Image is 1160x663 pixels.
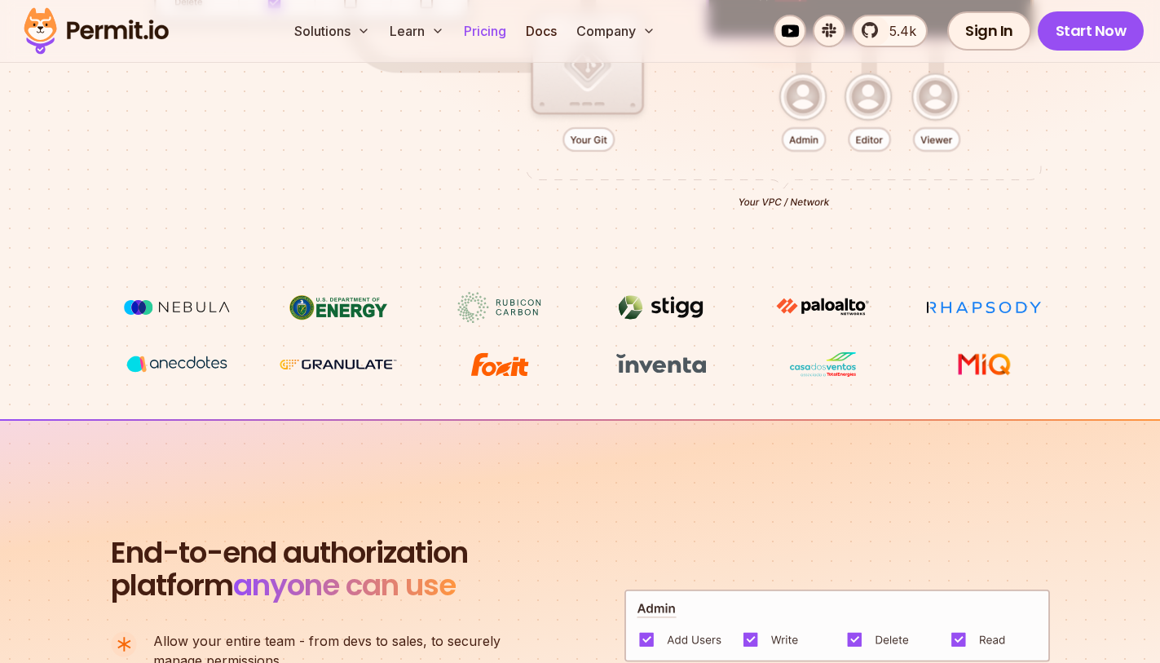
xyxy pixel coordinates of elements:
img: MIQ [928,351,1039,378]
button: Company [570,15,662,47]
button: Solutions [288,15,377,47]
img: Rhapsody Health [923,292,1045,323]
img: Casa dos Ventos [761,349,884,380]
img: vega [116,349,238,379]
img: inventa [600,349,722,378]
h2: platform [111,537,468,602]
a: Docs [519,15,563,47]
span: Allow your entire team - from devs to sales, to securely [153,631,501,651]
a: Pricing [457,15,513,47]
img: Nebula [116,292,238,323]
a: Start Now [1038,11,1145,51]
img: US department of energy [277,292,399,323]
a: Sign In [947,11,1031,51]
img: Rubicon [439,292,561,323]
span: 5.4k [880,21,916,41]
img: Granulate [277,349,399,380]
img: Stigg [600,292,722,323]
a: 5.4k [852,15,928,47]
span: anyone can use [233,564,456,606]
img: paloalto [761,292,884,321]
img: Permit logo [16,3,176,59]
span: End-to-end authorization [111,537,468,569]
button: Learn [383,15,451,47]
img: Foxit [439,349,561,380]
